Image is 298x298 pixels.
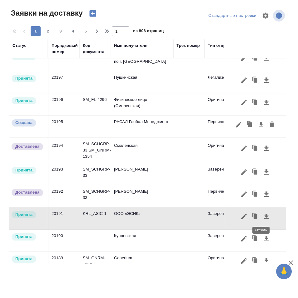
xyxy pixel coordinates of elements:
span: 2 [43,28,53,34]
button: Редактировать [233,119,244,131]
td: Заверенные документы [205,230,267,251]
td: Министерство Юстиции РФ по г. [GEOGRAPHIC_DATA] [111,49,173,71]
td: ООО «ЭСИК» [111,207,173,229]
span: из 806 страниц [133,27,164,36]
button: Скачать [261,97,272,108]
div: Тип отправки [208,42,235,49]
button: Редактировать [239,233,249,245]
div: split button [207,11,258,21]
td: SM_SCHGRP-33 [80,163,111,185]
td: D_FL-27263 [80,49,111,71]
span: Посмотреть информацию [273,10,286,22]
div: Статус [12,42,27,49]
td: 20196 [48,93,80,115]
button: Клонировать [249,255,261,267]
td: [PERSON_NAME] [111,163,173,185]
div: Курьер назначен [11,233,45,241]
td: Пушкинская [111,71,173,93]
td: SM_SCHGRP-33 [80,185,111,207]
td: 20193 [48,163,80,185]
div: Курьер назначен [11,255,45,263]
button: Клонировать [249,142,261,154]
button: Клонировать [249,74,261,86]
td: SM_GNRM-1354 [80,252,111,274]
button: Клонировать [244,119,256,131]
p: Принята [15,256,32,262]
div: Порядковый номер [52,42,78,55]
div: Трек номер [176,42,200,49]
td: 20190 [48,230,80,251]
td: Легализованные документы [205,49,267,71]
td: Generium [111,252,173,274]
button: Скачать [261,233,272,245]
span: 4 [68,28,78,34]
button: Скачать [256,119,266,131]
div: Курьер назначен [11,97,45,105]
p: Принята [15,211,32,218]
p: Создана [15,120,32,126]
button: Редактировать [239,188,249,200]
button: Редактировать [239,97,249,108]
div: Курьер назначен [11,166,45,175]
td: Физическое лицо (Смоленская) [111,93,173,115]
span: 3 [56,28,66,34]
td: 20197 [48,71,80,93]
td: Первичная документация [205,185,267,207]
button: Удалить [266,119,277,131]
td: Оригинал [205,139,267,161]
td: 20189 [48,252,80,274]
span: 5 [81,28,91,34]
td: Заверенные документы [205,207,267,229]
button: Скачать [261,74,272,86]
button: 5 [81,26,91,36]
td: Оригинал [205,93,267,115]
td: 20198 [48,49,80,71]
span: Настроить таблицу [258,8,273,23]
button: Скачать [261,166,272,178]
td: 20195 [48,116,80,137]
div: Курьер назначен [11,211,45,219]
p: Принята [15,167,32,173]
td: РУСАЛ Глобал Менеджмент [111,116,173,137]
button: 4 [68,26,78,36]
p: Принята [15,234,32,240]
span: 🙏 [279,265,289,278]
button: Редактировать [239,74,249,86]
p: Принята [15,97,32,104]
button: Клонировать [249,166,261,178]
td: 20194 [48,139,80,161]
button: Клонировать [249,233,261,245]
td: [PERSON_NAME] [111,185,173,207]
button: Редактировать [239,166,249,178]
td: SM_SCHGRP-33,SM_GNRM-1354 [80,138,111,163]
p: Доставлена [15,143,39,150]
button: Редактировать [239,255,249,267]
button: Создать [85,8,100,19]
p: Принята [15,75,32,82]
button: 🙏 [276,264,292,279]
td: Заверенные документы [205,163,267,185]
div: Имя получателя [114,42,147,49]
button: 3 [56,26,66,36]
td: Первичная документация [205,116,267,137]
div: Документы доставлены, фактическая дата доставки проставиться автоматически [11,188,45,197]
button: Редактировать [239,142,249,154]
td: Оригинал [205,252,267,274]
button: Клонировать [249,211,261,222]
div: Курьер назначен [11,74,45,83]
td: Смоленская [111,139,173,161]
div: Код документа [83,42,108,55]
td: KRL_ASIC-1 [80,207,111,229]
td: 20192 [48,185,80,207]
td: Кунцевская [111,230,173,251]
button: Скачать [261,255,272,267]
p: Доставлена [15,189,39,196]
span: Заявки на доставку [9,8,83,18]
button: Клонировать [249,97,261,108]
td: Легализованные документы [205,71,267,93]
div: Документы доставлены, фактическая дата доставки проставиться автоматически [11,142,45,151]
td: SM_FL-4296 [80,93,111,115]
button: Клонировать [249,188,261,200]
td: 20191 [48,207,80,229]
button: 2 [43,26,53,36]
